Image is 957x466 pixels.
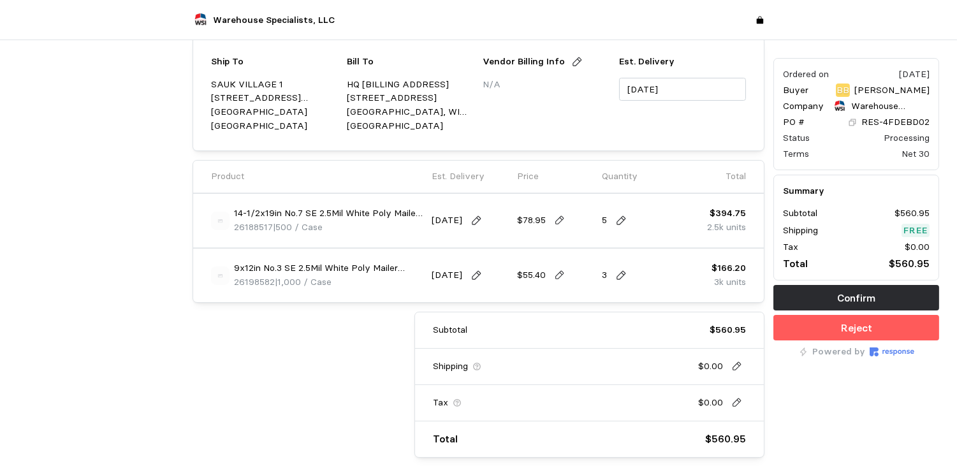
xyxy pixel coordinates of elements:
[783,184,930,198] h5: Summary
[211,212,230,230] img: svg%3e
[698,396,723,410] p: $0.00
[433,396,448,410] p: Tax
[783,224,818,238] p: Shipping
[432,214,462,228] p: [DATE]
[698,360,723,374] p: $0.00
[619,78,746,101] input: MM/DD/YYYY
[783,207,817,221] p: Subtotal
[602,214,607,228] p: 5
[783,147,809,161] div: Terms
[707,221,746,235] p: 2.5k units
[854,84,930,98] p: [PERSON_NAME]
[905,240,930,254] p: $0.00
[783,240,798,254] p: Tax
[902,147,930,161] div: Net 30
[347,105,474,119] p: [GEOGRAPHIC_DATA], WI 54912
[347,55,374,69] p: Bill To
[211,91,338,105] p: [STREET_ADDRESS][PERSON_NAME]
[275,276,332,288] span: | 1,000 / Case
[773,285,939,310] button: Confirm
[347,91,474,105] p: [STREET_ADDRESS]
[234,221,273,233] span: 26188517
[851,99,930,113] p: Warehouse Specialists, LLC
[273,221,323,233] span: | 500 / Case
[602,170,638,184] p: Quantity
[234,261,423,275] p: 9x12in No.3 SE 2.5Mil White Poly Mailer 1000/cs 108cs/pallet
[783,84,808,98] p: Buyer
[712,261,746,275] p: $166.20
[432,268,462,282] p: [DATE]
[211,119,338,133] p: [GEOGRAPHIC_DATA]
[889,256,930,272] p: $560.95
[619,55,746,69] p: Est. Delivery
[783,68,829,81] div: Ordered on
[836,84,849,98] p: BB
[517,214,546,228] p: $78.95
[433,431,458,447] p: Total
[211,105,338,119] p: [GEOGRAPHIC_DATA]
[433,360,468,374] p: Shipping
[213,13,335,27] p: Warehouse Specialists, LLC
[783,131,810,145] div: Status
[812,345,865,359] p: Powered by
[841,320,872,336] p: Reject
[712,275,746,289] p: 3k units
[211,78,338,92] p: SAUK VILLAGE 1
[211,55,244,69] p: Ship To
[783,99,824,113] p: Company
[211,170,244,184] p: Product
[483,55,566,69] p: Vendor Billing Info
[895,207,930,221] p: $560.95
[707,207,746,221] p: $394.75
[903,224,928,238] p: Free
[432,170,485,184] p: Est. Delivery
[870,347,914,356] img: Response Logo
[347,78,474,92] p: HQ [BILLING ADDRESS]
[517,170,539,184] p: Price
[602,268,607,282] p: 3
[884,131,930,145] div: Processing
[347,119,474,133] p: [GEOGRAPHIC_DATA]
[837,290,875,306] p: Confirm
[783,256,808,272] p: Total
[783,115,805,129] p: PO #
[211,266,230,285] img: svg%3e
[710,323,746,337] p: $560.95
[861,115,930,129] p: RES-4FDEBD02
[705,431,746,447] p: $560.95
[483,78,610,92] p: N/A
[433,323,467,337] p: Subtotal
[773,315,939,340] button: Reject
[726,170,746,184] p: Total
[517,268,546,282] p: $55.40
[234,276,275,288] span: 26198582
[234,207,423,221] p: 14-1/2x19in No.7 SE 2.5Mil White Poly Mailer 500/cs 90cs/pallet
[899,68,930,81] div: [DATE]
